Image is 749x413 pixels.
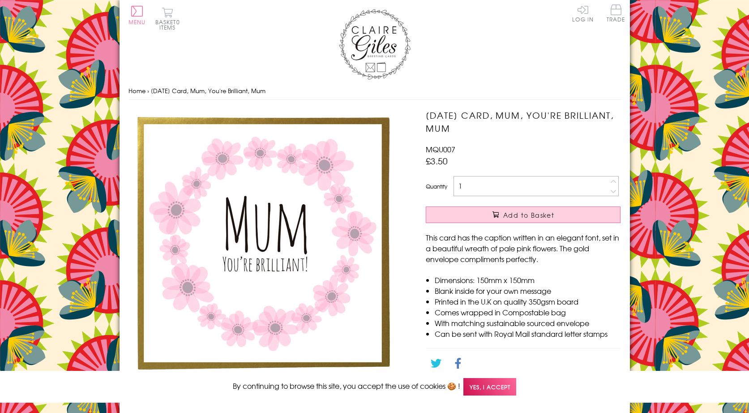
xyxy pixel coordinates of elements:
[435,328,621,339] li: Can be sent with Royal Mail standard letter stamps
[435,285,621,296] li: Blank inside for your own message
[435,307,621,318] li: Comes wrapped in Compostable bag
[159,18,180,31] span: 0 items
[607,4,625,22] span: Trade
[426,144,455,155] span: MQU007
[128,86,146,95] a: Home
[128,6,146,25] button: Menu
[426,232,621,264] p: This card has the caption written in an elegant font, set in a beautiful wreath of pale pink flow...
[128,18,146,26] span: Menu
[426,155,448,167] span: £3.50
[572,4,594,22] a: Log In
[435,318,621,328] li: With matching sustainable sourced envelope
[435,275,621,285] li: Dimensions: 150mm x 150mm
[426,182,447,190] label: Quantity
[155,7,180,30] button: Basket0 items
[128,82,621,100] nav: breadcrumbs
[435,296,621,307] li: Printed in the U.K on quality 350gsm board
[426,109,621,135] h1: [DATE] Card, Mum, You're Brilliant, Mum
[147,86,149,95] span: ›
[339,9,411,80] img: Claire Giles Greetings Cards
[607,4,625,24] a: Trade
[151,86,265,95] span: [DATE] Card, Mum, You're Brilliant, Mum
[463,378,516,396] span: Yes, I accept
[503,211,554,219] span: Add to Basket
[128,109,397,378] img: Mother's Day Card, Mum, You're Brilliant, Mum
[426,206,621,223] button: Add to Basket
